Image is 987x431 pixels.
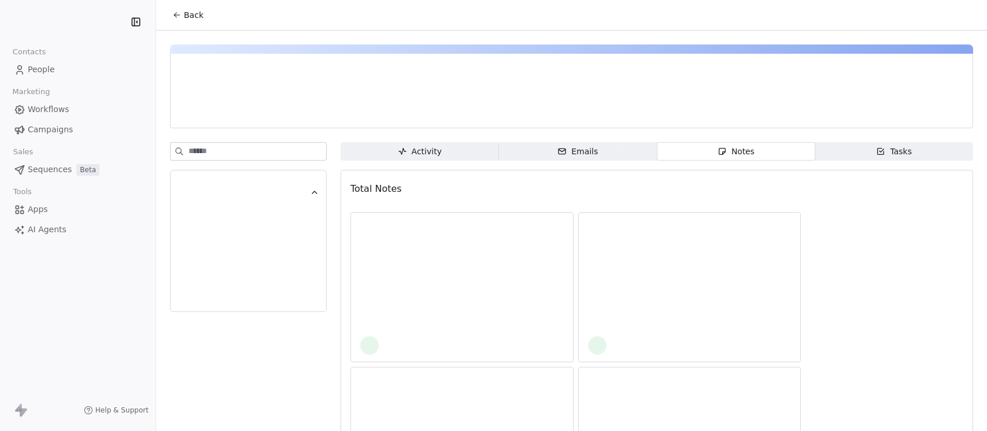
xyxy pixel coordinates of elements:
[95,406,149,415] span: Help & Support
[9,120,146,139] a: Campaigns
[9,100,146,119] a: Workflows
[28,124,73,136] span: Campaigns
[28,103,69,116] span: Workflows
[9,60,146,79] a: People
[557,146,598,158] div: Emails
[8,143,38,161] span: Sales
[8,183,36,200] span: Tools
[165,5,210,25] button: Back
[350,183,402,194] span: Total Notes
[28,224,66,236] span: AI Agents
[876,146,912,158] div: Tasks
[28,203,48,216] span: Apps
[8,83,55,101] span: Marketing
[184,9,204,21] span: Back
[398,146,442,158] div: Activity
[9,200,146,219] a: Apps
[76,164,99,176] span: Beta
[28,164,72,176] span: Sequences
[28,64,55,76] span: People
[84,406,149,415] a: Help & Support
[8,43,51,61] span: Contacts
[9,220,146,239] a: AI Agents
[9,160,146,179] a: SequencesBeta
